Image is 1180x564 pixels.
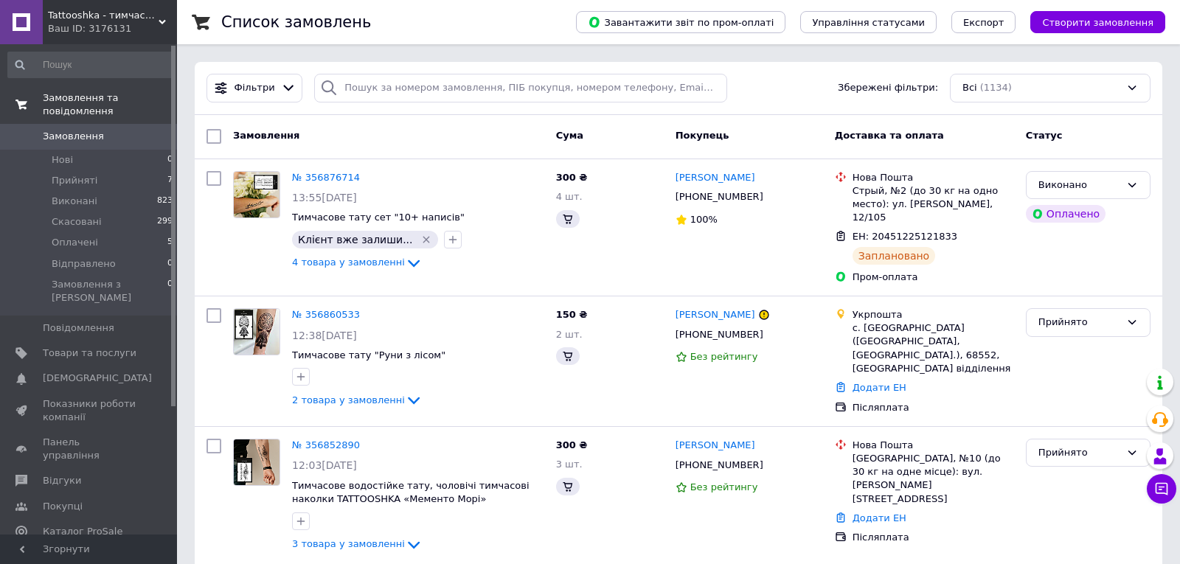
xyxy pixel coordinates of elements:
[1030,11,1165,33] button: Створити замовлення
[7,52,174,78] input: Пошук
[853,321,1014,375] div: с. [GEOGRAPHIC_DATA] ([GEOGRAPHIC_DATA], [GEOGRAPHIC_DATA].), 68552, [GEOGRAPHIC_DATA] відділення
[673,456,766,475] div: [PHONE_NUMBER]
[556,439,588,450] span: 300 ₴
[292,257,405,268] span: 4 товара у замовленні
[556,309,588,320] span: 150 ₴
[52,257,116,271] span: Відправлено
[298,234,412,246] span: Клієнт вже залиши...
[853,439,1014,452] div: Нова Пошта
[690,351,758,362] span: Без рейтингу
[233,130,299,141] span: Замовлення
[52,195,97,208] span: Виконані
[420,234,432,246] svg: Видалити мітку
[556,459,583,470] span: 3 шт.
[588,15,774,29] span: Завантажити звіт по пром-оплаті
[1042,17,1153,28] span: Створити замовлення
[838,81,938,95] span: Збережені фільтри:
[673,187,766,206] div: [PHONE_NUMBER]
[167,236,173,249] span: 5
[556,329,583,340] span: 2 шт.
[292,439,360,450] a: № 356852890
[800,11,937,33] button: Управління статусами
[43,372,152,385] span: [DEMOGRAPHIC_DATA]
[314,74,727,102] input: Пошук за номером замовлення, ПІБ покупця, номером телефону, Email, номером накладної
[292,538,423,549] a: 3 товара у замовленні
[43,347,136,360] span: Товари та послуги
[292,257,423,268] a: 4 товара у замовленні
[233,439,280,486] a: Фото товару
[980,82,1012,93] span: (1134)
[812,17,925,28] span: Управління статусами
[43,397,136,424] span: Показники роботи компанії
[556,130,583,141] span: Cума
[292,394,405,405] span: 2 товара у замовленні
[157,195,173,208] span: 823
[690,214,718,225] span: 100%
[167,257,173,271] span: 0
[43,321,114,335] span: Повідомлення
[292,480,530,505] span: Тимчасове водостійке тату, чоловічі тимчасові наколки TATTOOSHKA «Мементо Морі»
[221,13,371,31] h1: Список замовлень
[167,153,173,167] span: 0
[853,382,906,393] a: Додати ЕН
[556,191,583,202] span: 4 шт.
[43,525,122,538] span: Каталог ProSale
[853,171,1014,184] div: Нова Пошта
[292,394,423,405] a: 2 товара у замовленні
[52,215,102,229] span: Скасовані
[292,538,405,549] span: 3 товара у замовленні
[234,172,280,217] img: Фото товару
[1038,178,1120,193] div: Виконано
[1026,130,1063,141] span: Статус
[292,309,360,320] a: № 356860533
[1038,445,1120,461] div: Прийнято
[576,11,785,33] button: Завантажити звіт по пром-оплаті
[43,500,83,513] span: Покупці
[853,247,936,265] div: Заплановано
[157,215,173,229] span: 299
[292,212,465,223] a: Тимчасове тату сет "10+ написів"
[43,474,81,487] span: Відгуки
[853,452,1014,506] div: [GEOGRAPHIC_DATA], №10 (до 30 кг на одне місце): вул. [PERSON_NAME][STREET_ADDRESS]
[292,349,445,361] span: Тимчасове тату "Руни з лісом"
[43,91,177,118] span: Замовлення та повідомлення
[676,439,755,453] a: [PERSON_NAME]
[52,236,98,249] span: Оплачені
[676,130,729,141] span: Покупець
[233,171,280,218] a: Фото товару
[43,130,104,143] span: Замовлення
[1038,315,1120,330] div: Прийнято
[167,174,173,187] span: 7
[292,330,357,341] span: 12:38[DATE]
[853,531,1014,544] div: Післяплата
[853,184,1014,225] div: Стрый, №2 (до 30 кг на одно место): ул. [PERSON_NAME], 12/105
[1147,474,1176,504] button: Чат з покупцем
[52,278,167,304] span: Замовлення з [PERSON_NAME]
[234,309,280,355] img: Фото товару
[1026,205,1106,223] div: Оплачено
[676,308,755,322] a: [PERSON_NAME]
[48,22,177,35] div: Ваш ID: 3176131
[43,436,136,462] span: Панель управління
[673,325,766,344] div: [PHONE_NUMBER]
[962,81,977,95] span: Всі
[1016,16,1165,27] a: Створити замовлення
[167,278,173,304] span: 0
[556,172,588,183] span: 300 ₴
[233,308,280,355] a: Фото товару
[951,11,1016,33] button: Експорт
[292,192,357,203] span: 13:55[DATE]
[234,439,280,485] img: Фото товару
[292,459,357,471] span: 12:03[DATE]
[676,171,755,185] a: [PERSON_NAME]
[52,174,97,187] span: Прийняті
[292,172,360,183] a: № 356876714
[853,512,906,523] a: Додати ЕН
[853,231,957,242] span: ЕН: 20451225121833
[853,271,1014,284] div: Пром-оплата
[835,130,944,141] span: Доставка та оплата
[52,153,73,167] span: Нові
[690,481,758,492] span: Без рейтингу
[853,308,1014,321] div: Укрпошта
